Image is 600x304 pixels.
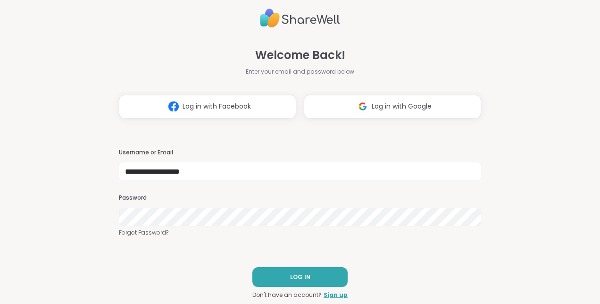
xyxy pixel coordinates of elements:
[252,291,322,299] span: Don't have an account?
[304,95,481,118] button: Log in with Google
[255,47,345,64] span: Welcome Back!
[165,98,183,115] img: ShareWell Logomark
[324,291,348,299] a: Sign up
[372,101,432,111] span: Log in with Google
[246,68,354,76] span: Enter your email and password below
[119,194,481,202] h3: Password
[119,95,296,118] button: Log in with Facebook
[354,98,372,115] img: ShareWell Logomark
[290,273,310,281] span: LOG IN
[119,149,481,157] h3: Username or Email
[252,267,348,287] button: LOG IN
[119,228,481,237] a: Forgot Password?
[183,101,251,111] span: Log in with Facebook
[260,5,340,32] img: ShareWell Logo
